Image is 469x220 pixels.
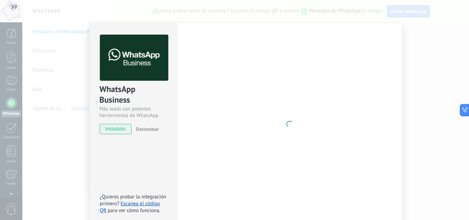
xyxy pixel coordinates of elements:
[100,194,167,207] span: ¿Quieres probar la integración primero?
[100,124,131,134] span: instalado
[133,124,159,134] button: Desinstalar
[100,35,168,81] img: logo_main.png
[108,207,160,214] span: para ver cómo funciona.
[100,106,167,119] div: Más leads con potentes herramientas de WhatsApp
[100,84,167,106] div: WhatsApp Business
[100,200,160,214] a: Escanea el código QR
[136,126,159,132] span: Desinstalar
